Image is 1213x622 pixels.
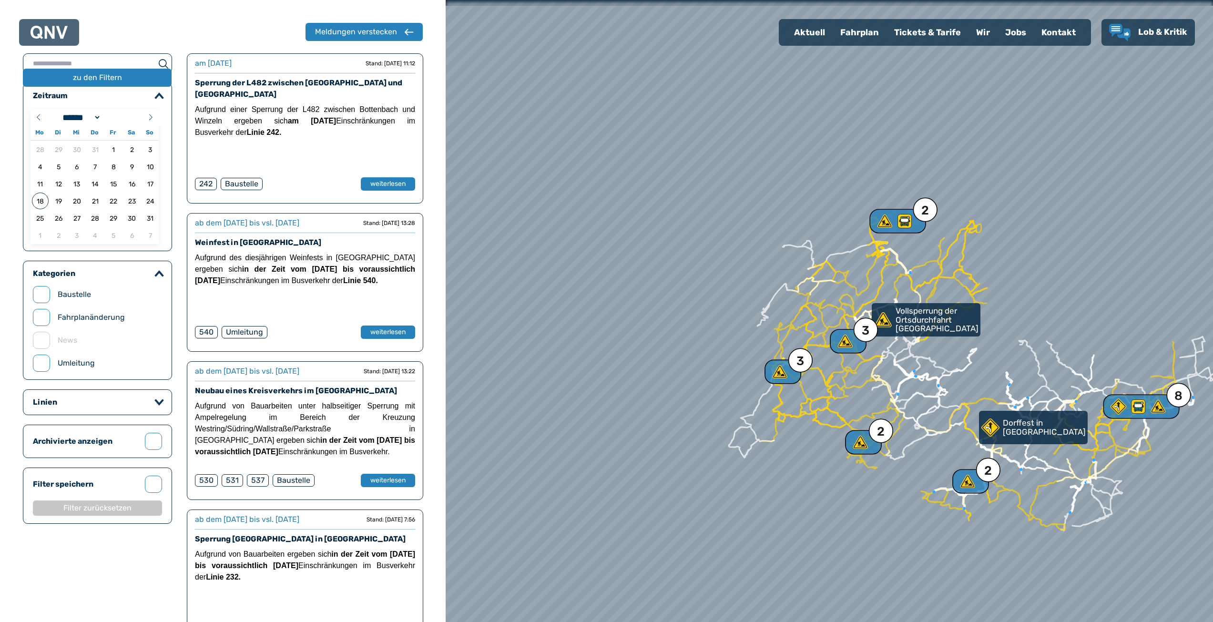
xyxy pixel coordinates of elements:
[105,158,122,175] span: 08.08.2025
[1003,418,1086,436] p: Dorffest in [GEOGRAPHIC_DATA]
[921,204,929,217] div: 2
[142,175,159,192] span: 17.08.2025
[31,130,49,136] span: Mo
[1034,20,1083,45] a: Kontakt
[1138,27,1187,37] span: Lob & Kritik
[361,177,415,191] button: weiterlesen
[877,426,885,438] div: 2
[363,219,415,227] div: Stand: [DATE] 13:28
[58,335,77,346] label: News
[32,193,49,209] span: 18.08.2025
[50,210,67,226] span: 26.08.2025
[195,238,321,247] a: Weinfest in [GEOGRAPHIC_DATA]
[222,474,243,487] div: 531
[32,227,49,244] span: 01.09.2025
[833,20,887,45] a: Fahrplan
[979,411,1084,444] div: Dorffest in [GEOGRAPHIC_DATA]
[771,364,793,379] div: 3
[50,227,67,244] span: 02.09.2025
[968,20,998,45] div: Wir
[23,69,172,87] button: zu den Filtern
[142,193,159,209] span: 24.08.2025
[998,20,1034,45] a: Jobs
[33,398,57,407] legend: Linien
[315,26,397,38] div: Meldungen verstecken
[49,130,67,136] span: Di
[852,435,874,450] div: 2
[69,193,85,209] span: 20.08.2025
[122,130,140,136] span: Sa
[786,20,833,45] a: Aktuell
[50,193,67,209] span: 19.08.2025
[101,112,135,122] input: Year
[984,465,992,477] div: 2
[195,78,402,99] a: Sperrung der L482 zwischen [GEOGRAPHIC_DATA] und [GEOGRAPHIC_DATA]
[142,227,159,244] span: 07.09.2025
[50,175,67,192] span: 12.08.2025
[959,474,981,489] div: 2
[105,210,122,226] span: 29.08.2025
[361,326,415,339] button: weiterlesen
[195,326,218,338] div: 540
[247,128,282,136] strong: Linie 242.
[195,386,397,395] a: Neubau eines Kreisverkehrs im [GEOGRAPHIC_DATA]
[69,210,85,226] span: 27.08.2025
[69,141,85,158] span: 30.07.2025
[221,178,263,190] div: Baustelle
[222,326,267,338] div: Umleitung
[195,178,217,190] div: 242
[796,355,804,367] div: 3
[123,227,140,244] span: 06.09.2025
[105,193,122,209] span: 22.08.2025
[1117,399,1164,414] div: 8
[50,141,67,158] span: 29.07.2025
[1109,24,1187,41] a: Lob & Kritik
[123,175,140,192] span: 16.08.2025
[142,158,159,175] span: 10.08.2025
[87,158,103,175] span: 07.08.2025
[142,141,159,158] span: 03.08.2025
[862,325,869,337] div: 3
[32,141,49,158] span: 28.07.2025
[872,303,977,336] div: Vollsperrung der Ortsdurchfahrt [GEOGRAPHIC_DATA]
[31,26,68,39] img: QNV Logo
[361,474,415,487] button: weiterlesen
[33,91,68,101] legend: Zeitraum
[123,141,140,158] span: 02.08.2025
[58,312,125,323] label: Fahrplanänderung
[123,193,140,209] span: 23.08.2025
[1174,390,1183,402] div: 8
[195,265,415,285] strong: in der Zeit vom [DATE] bis voraussichtlich [DATE]
[123,210,140,226] span: 30.08.2025
[247,474,269,487] div: 537
[33,479,137,490] label: Filter speichern
[872,303,980,336] a: Vollsperrung der Ortsdurchfahrt [GEOGRAPHIC_DATA]
[58,289,91,300] label: Baustelle
[33,436,137,447] label: Archivierte anzeigen
[142,210,159,226] span: 31.08.2025
[195,217,299,229] div: ab dem [DATE] bis vsl. [DATE]
[367,516,415,523] div: Stand: [DATE] 7:56
[155,58,172,69] button: suchen
[104,130,122,136] span: Fr
[32,158,49,175] span: 04.08.2025
[195,550,415,581] span: Aufgrund von Bauarbeiten ergeben sich Einschränkungen im Busverkehr der
[195,534,406,543] a: Sperrung [GEOGRAPHIC_DATA] in [GEOGRAPHIC_DATA]
[195,254,415,285] span: Aufgrund des diesjährigen Weinfests in [GEOGRAPHIC_DATA] ergeben sich Einschränkungen im Busverke...
[60,112,102,122] select: Month
[195,366,299,377] div: ab dem [DATE] bis vsl. [DATE]
[364,367,415,375] div: Stand: [DATE] 13:22
[306,23,423,41] button: Meldungen verstecken
[69,227,85,244] span: 03.09.2025
[87,210,103,226] span: 28.08.2025
[105,227,122,244] span: 05.09.2025
[105,175,122,192] span: 15.08.2025
[141,130,159,136] span: So
[87,193,103,209] span: 21.08.2025
[195,474,218,487] div: 530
